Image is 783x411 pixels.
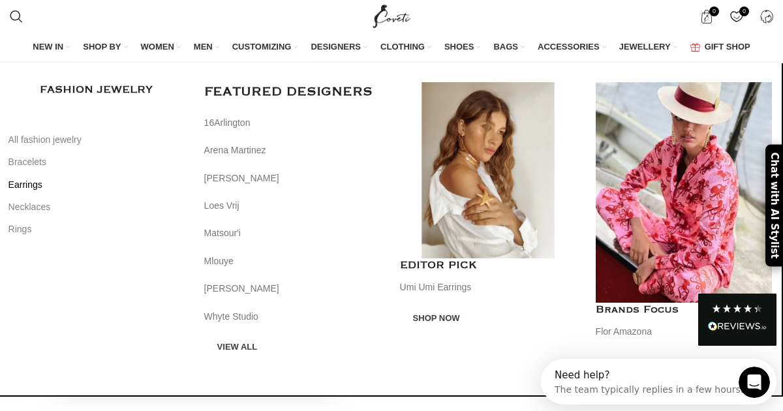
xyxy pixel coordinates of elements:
div: Read All Reviews [708,319,767,336]
a: BAGS [493,34,525,61]
div: My Wishlist [723,3,750,29]
a: All fashion jewelry [8,129,185,151]
img: GiftBag [690,43,700,52]
a: 0 [723,3,750,29]
span: GIFT SHOP [705,41,750,53]
a: ACCESSORIES [538,34,606,61]
div: Read All Reviews [698,294,776,346]
a: Earrings [8,174,185,196]
a: Bracelets [8,151,185,173]
p: Umi Umi Earrings [400,280,576,294]
a: SHOP BY [83,34,127,61]
a: Shop now [596,348,669,376]
span: ACCESSORIES [538,41,600,53]
a: 16Arlington [204,115,380,130]
a: Search [3,3,29,29]
a: JEWELLERY [619,34,677,61]
a: [PERSON_NAME] [204,281,380,296]
span: NEW IN [33,41,63,53]
span: DESIGNERS [311,41,361,53]
a: SHOES [444,34,481,61]
span: SHOP BY [83,41,121,53]
span: JEWELLERY [619,41,671,53]
span: 0 [709,7,719,16]
iframe: Intercom live chat [739,367,770,398]
h4: FASHION JEWELRY [40,82,153,99]
a: 0 [693,3,720,29]
div: The team typically replies in a few hours. [14,22,202,35]
img: REVIEWS.io [708,322,767,331]
h3: FEATURED DESIGNERS [204,82,380,102]
a: CUSTOMIZING [232,34,298,61]
div: 4.28 Stars [711,303,763,314]
a: NEW IN [33,34,70,61]
span: WOMEN [141,41,174,53]
h4: Brands Focus [596,303,772,318]
a: Arena Martinez [204,143,380,157]
p: Flor Amazona [596,324,772,339]
span: SHOES [444,41,474,53]
a: Loes Vrij [204,198,380,213]
div: Need help? [14,11,202,22]
div: Open Intercom Messenger [5,5,241,41]
a: WOMEN [141,34,181,61]
a: Matsour'i [204,226,380,240]
a: Rings [8,218,185,240]
a: Shop now [400,305,473,332]
a: Necklaces [8,196,185,218]
span: BAGS [493,41,518,53]
span: MEN [194,41,213,53]
a: MEN [194,34,219,61]
a: VIEW ALL [204,333,271,361]
a: CLOTHING [380,34,431,61]
span: CLOTHING [380,41,425,53]
span: CUSTOMIZING [232,41,292,53]
a: Whyte Studio [204,309,380,324]
span: 0 [739,7,749,16]
a: DESIGNERS [311,34,367,61]
a: Mlouye [204,254,380,268]
iframe: Intercom live chat discovery launcher [541,359,776,404]
a: [PERSON_NAME] [204,171,380,185]
div: Main navigation [3,34,780,61]
h4: EDITOR PICK [400,258,576,273]
a: GIFT SHOP [690,34,750,61]
a: Site logo [370,10,414,21]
